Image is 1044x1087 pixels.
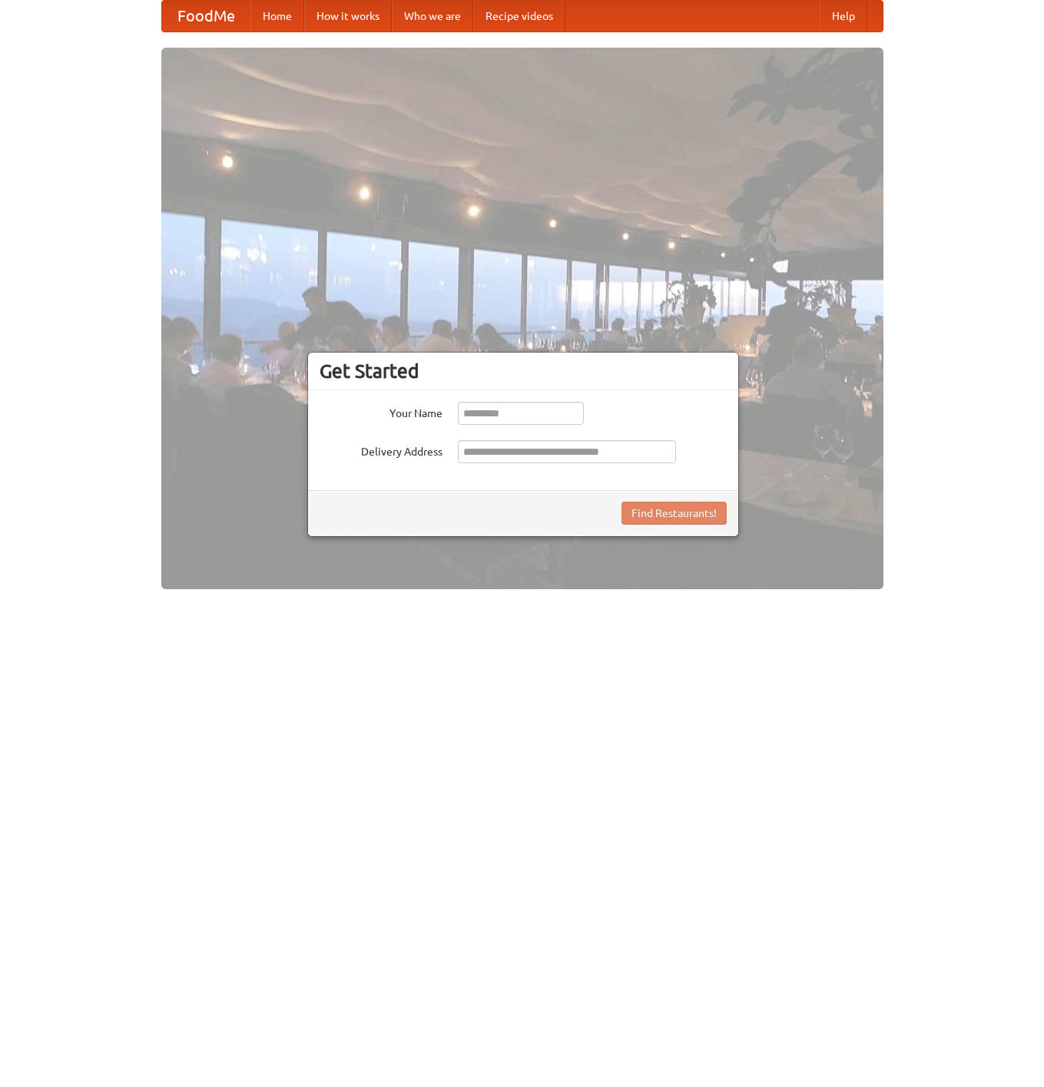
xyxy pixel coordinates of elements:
[621,502,727,525] button: Find Restaurants!
[392,1,473,31] a: Who we are
[320,440,442,459] label: Delivery Address
[250,1,304,31] a: Home
[820,1,867,31] a: Help
[162,1,250,31] a: FoodMe
[473,1,565,31] a: Recipe videos
[304,1,392,31] a: How it works
[320,402,442,421] label: Your Name
[320,360,727,383] h3: Get Started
